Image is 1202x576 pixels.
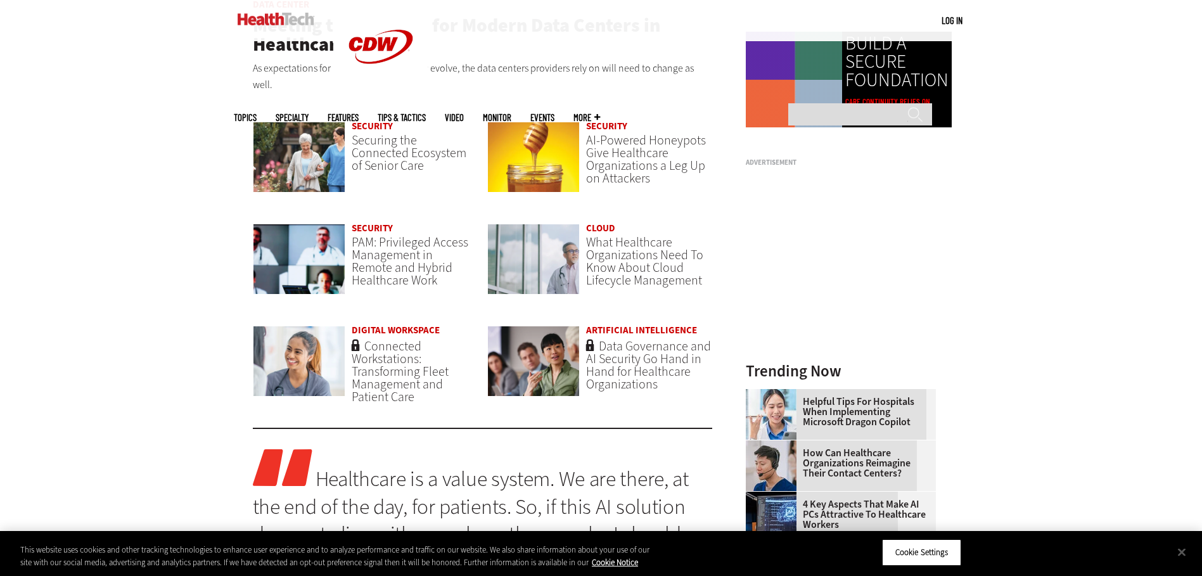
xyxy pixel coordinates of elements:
[592,557,638,568] a: More information about your privacy
[378,113,426,122] a: Tips & Tactics
[746,397,928,427] a: Helpful Tips for Hospitals When Implementing Microsoft Dragon Copilot
[234,113,257,122] span: Topics
[328,113,359,122] a: Features
[253,326,346,409] a: nurse smiling at patient
[253,224,346,295] img: remote call with care team
[487,224,580,295] img: doctor in front of clouds and reflective building
[487,326,580,397] img: woman discusses data governance
[573,113,600,122] span: More
[253,122,346,205] a: nurse walks with senior woman through a garden
[746,363,936,379] h3: Trending Now
[487,122,580,193] img: jar of honey with a honey dipper
[352,222,393,234] a: Security
[746,492,803,502] a: Desktop monitor with brain AI concept
[352,132,466,174] a: Securing the Connected Ecosystem of Senior Care
[746,389,796,440] img: Doctor using phone to dictate to tablet
[530,113,554,122] a: Events
[487,326,580,409] a: woman discusses data governance
[352,234,468,289] a: PAM: Privileged Access Management in Remote and Hybrid Healthcare Work
[746,440,796,491] img: Healthcare contact center
[1168,538,1196,566] button: Close
[746,492,796,542] img: Desktop monitor with brain AI concept
[882,539,961,566] button: Cookie Settings
[253,464,689,575] a: Healthcare is a value system. We are there, at the end of the day, for patients. So, if this AI s...
[746,389,803,399] a: Doctor using phone to dictate to tablet
[746,159,936,166] h3: Advertisement
[352,324,440,336] a: Digital Workspace
[586,234,703,289] a: What Healthcare Organizations Need To Know About Cloud Lifecycle Management
[487,224,580,307] a: doctor in front of clouds and reflective building
[746,448,928,478] a: How Can Healthcare Organizations Reimagine Their Contact Centers?
[586,222,615,234] a: Cloud
[276,113,309,122] span: Specialty
[483,113,511,122] a: MonITor
[333,84,428,97] a: CDW
[746,171,936,330] iframe: advertisement
[746,499,928,530] a: 4 Key Aspects That Make AI PCs Attractive to Healthcare Workers
[586,324,697,336] a: Artificial Intelligence
[942,14,962,27] div: User menu
[352,338,449,406] a: Connected Workstations: Transforming Fleet Management and Patient Care
[942,15,962,26] a: Log in
[586,132,706,187] a: AI-Powered Honeypots Give Healthcare Organizations a Leg Up on Attackers
[746,440,803,451] a: Healthcare contact center
[253,326,346,397] img: nurse smiling at patient
[253,224,346,307] a: remote call with care team
[20,544,661,568] div: This website uses cookies and other tracking technologies to enhance user experience and to analy...
[445,113,464,122] a: Video
[487,122,580,205] a: jar of honey with a honey dipper
[238,13,314,25] img: Home
[253,122,346,193] img: nurse walks with senior woman through a garden
[586,338,711,393] a: Data Governance and AI Security Go Hand in Hand for Healthcare Organizations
